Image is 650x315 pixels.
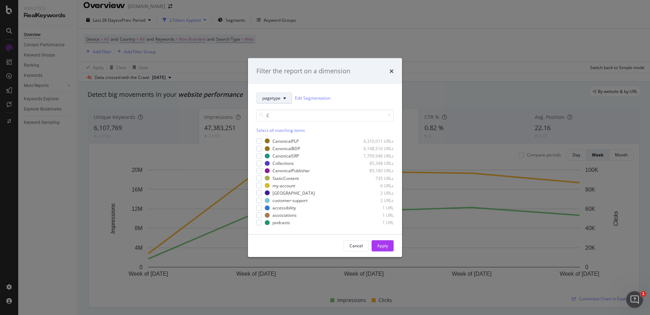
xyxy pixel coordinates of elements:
[272,153,299,159] div: CanonicalSRP
[272,175,299,181] div: StaticContent
[641,291,646,297] span: 1
[359,175,394,181] div: 735 URLs
[295,94,331,102] a: Edit Segmentation
[272,220,290,226] div: podcasts
[359,182,394,188] div: 6 URLs
[626,291,643,308] iframe: Intercom live chat
[359,197,394,203] div: 2 URLs
[256,92,292,103] button: pagetype
[377,243,388,249] div: Apply
[372,240,394,251] button: Apply
[359,160,394,166] div: 85,348 URLs
[272,212,297,218] div: associations
[359,205,394,211] div: 1 URL
[262,95,281,101] span: pagetype
[359,146,394,152] div: 6,148,516 URLs
[256,127,394,133] div: Select all matching items
[389,67,394,76] div: times
[272,197,307,203] div: customer-support
[272,168,310,174] div: CanonicalPublisher
[272,205,296,211] div: accessibility
[359,153,394,159] div: 1,709,946 URLs
[272,182,295,188] div: my-account
[256,109,394,121] input: Search
[344,240,369,251] button: Cancel
[256,67,350,76] div: Filter the report on a dimension
[359,168,394,174] div: 85,180 URLs
[272,160,294,166] div: Collections
[272,146,300,152] div: CanonicalBDP
[359,212,394,218] div: 1 URL
[359,138,394,144] div: 6,310,011 URLs
[359,190,394,196] div: 2 URLs
[359,220,394,226] div: 1 URL
[248,58,402,257] div: modal
[350,243,363,249] div: Cancel
[272,190,315,196] div: [GEOGRAPHIC_DATA]
[272,138,299,144] div: CanonicalPLP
